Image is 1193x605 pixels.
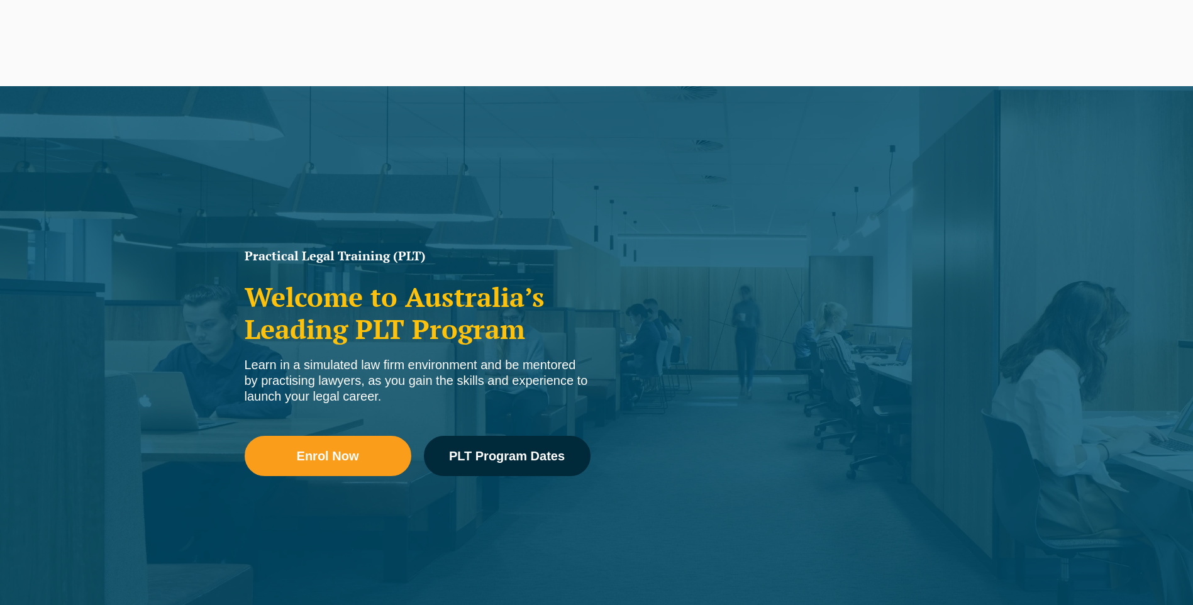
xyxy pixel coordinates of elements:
[297,450,359,462] span: Enrol Now
[245,436,411,476] a: Enrol Now
[449,450,565,462] span: PLT Program Dates
[424,436,591,476] a: PLT Program Dates
[245,281,591,345] h2: Welcome to Australia’s Leading PLT Program
[245,357,591,404] div: Learn in a simulated law firm environment and be mentored by practising lawyers, as you gain the ...
[245,250,591,262] h1: Practical Legal Training (PLT)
